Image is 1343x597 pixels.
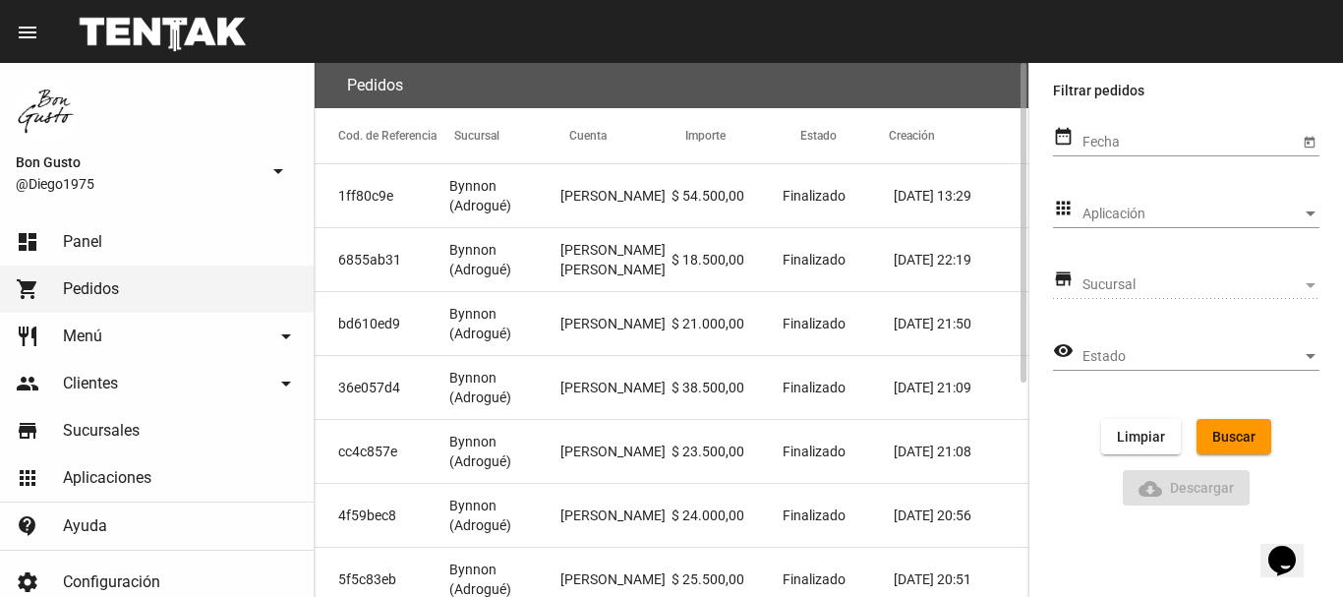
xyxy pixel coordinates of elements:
button: Open calendar [1299,131,1319,151]
mat-icon: store [1053,268,1074,291]
flou-section-header: Pedidos [315,63,1028,108]
span: Bynnon (Adrogué) [449,176,560,215]
button: Descargar ReporteDescargar [1123,470,1251,506]
span: Finalizado [783,506,846,525]
mat-select: Sucursal [1082,277,1319,293]
mat-icon: contact_support [16,514,39,538]
mat-icon: apps [1053,197,1074,220]
mat-cell: [PERSON_NAME] [PERSON_NAME] [560,228,671,291]
mat-cell: 1ff80c9e [315,164,449,227]
mat-cell: $ 54.500,00 [671,164,783,227]
mat-header-cell: Sucursal [454,108,570,163]
mat-cell: $ 24.000,00 [671,484,783,547]
img: 8570adf9-ca52-4367-b116-ae09c64cf26e.jpg [16,79,79,142]
mat-cell: [DATE] 21:09 [894,356,1028,419]
span: Sucursal [1082,277,1302,293]
mat-cell: [DATE] 22:19 [894,228,1028,291]
mat-cell: [PERSON_NAME] [560,164,671,227]
span: Finalizado [783,314,846,333]
mat-icon: arrow_drop_down [266,159,290,183]
span: Bynnon (Adrogué) [449,432,560,471]
span: Aplicación [1082,207,1302,222]
input: Fecha [1082,135,1299,150]
mat-cell: 4f59bec8 [315,484,449,547]
span: Bon Gusto [16,150,259,174]
mat-icon: settings [16,570,39,594]
span: Panel [63,232,102,252]
button: Limpiar [1101,419,1181,454]
iframe: chat widget [1260,518,1323,577]
mat-icon: shopping_cart [16,277,39,301]
mat-icon: store [16,419,39,443]
span: @Diego1975 [16,174,259,194]
mat-cell: [PERSON_NAME] [560,420,671,483]
mat-icon: people [16,372,39,395]
mat-cell: [PERSON_NAME] [560,356,671,419]
mat-header-cell: Importe [685,108,801,163]
mat-cell: [PERSON_NAME] [560,292,671,355]
span: Buscar [1212,429,1255,445]
mat-icon: arrow_drop_down [274,325,298,348]
mat-header-cell: Cod. de Referencia [315,108,454,163]
mat-header-cell: Cuenta [569,108,685,163]
mat-cell: [DATE] 20:56 [894,484,1028,547]
mat-cell: [DATE] 13:29 [894,164,1028,227]
span: Aplicaciones [63,468,151,488]
span: Bynnon (Adrogué) [449,496,560,535]
mat-icon: menu [16,21,39,44]
mat-icon: date_range [1053,125,1074,149]
mat-select: Aplicación [1082,207,1319,222]
span: Bynnon (Adrogué) [449,304,560,343]
label: Filtrar pedidos [1053,79,1319,102]
mat-cell: [DATE] 21:50 [894,292,1028,355]
span: Bynnon (Adrogué) [449,240,560,279]
span: Finalizado [783,569,846,589]
span: Menú [63,327,102,346]
span: Clientes [63,374,118,393]
mat-cell: $ 38.500,00 [671,356,783,419]
mat-cell: $ 18.500,00 [671,228,783,291]
mat-select: Estado [1082,349,1319,365]
mat-cell: [PERSON_NAME] [560,484,671,547]
mat-icon: arrow_drop_down [274,372,298,395]
span: Finalizado [783,250,846,269]
mat-header-cell: Creación [889,108,1028,163]
mat-cell: 36e057d4 [315,356,449,419]
mat-cell: 6855ab31 [315,228,449,291]
span: Ayuda [63,516,107,536]
button: Buscar [1197,419,1271,454]
mat-cell: [DATE] 21:08 [894,420,1028,483]
span: Finalizado [783,186,846,206]
mat-icon: restaurant [16,325,39,348]
mat-cell: cc4c857e [315,420,449,483]
mat-icon: Descargar Reporte [1139,477,1162,501]
mat-icon: dashboard [16,230,39,254]
mat-cell: $ 21.000,00 [671,292,783,355]
mat-icon: apps [16,466,39,490]
mat-cell: bd610ed9 [315,292,449,355]
span: Sucursales [63,421,140,441]
span: Estado [1082,349,1302,365]
span: Finalizado [783,378,846,397]
h3: Pedidos [347,72,403,99]
span: Configuración [63,572,160,592]
span: Finalizado [783,442,846,461]
mat-icon: visibility [1053,339,1074,363]
mat-header-cell: Estado [800,108,889,163]
span: Pedidos [63,279,119,299]
span: Descargar [1139,480,1235,496]
mat-cell: $ 23.500,00 [671,420,783,483]
span: Limpiar [1117,429,1165,445]
span: Bynnon (Adrogué) [449,368,560,407]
